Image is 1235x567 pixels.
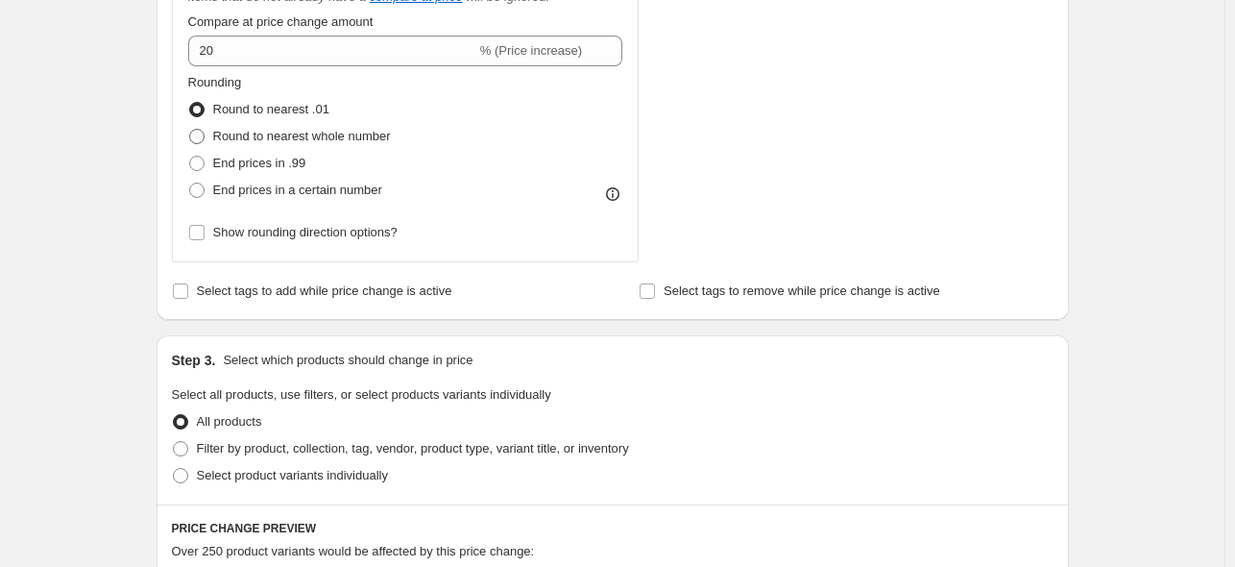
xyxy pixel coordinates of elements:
input: -15 [188,36,476,66]
h2: Step 3. [172,351,216,370]
span: All products [197,414,262,429]
span: Show rounding direction options? [213,225,398,239]
span: Compare at price change amount [188,14,374,29]
p: Select which products should change in price [223,351,472,370]
span: Select all products, use filters, or select products variants individually [172,387,551,402]
span: Over 250 product variants would be affected by this price change: [172,544,535,558]
span: % (Price increase) [480,43,582,58]
span: Select product variants individually [197,468,388,482]
span: Select tags to add while price change is active [197,283,452,298]
span: End prices in .99 [213,156,306,170]
span: End prices in a certain number [213,183,382,197]
span: Round to nearest whole number [213,129,391,143]
h6: PRICE CHANGE PREVIEW [172,521,1053,536]
span: Filter by product, collection, tag, vendor, product type, variant title, or inventory [197,441,629,456]
span: Round to nearest .01 [213,102,329,116]
span: Select tags to remove while price change is active [664,283,940,298]
span: Rounding [188,75,242,89]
